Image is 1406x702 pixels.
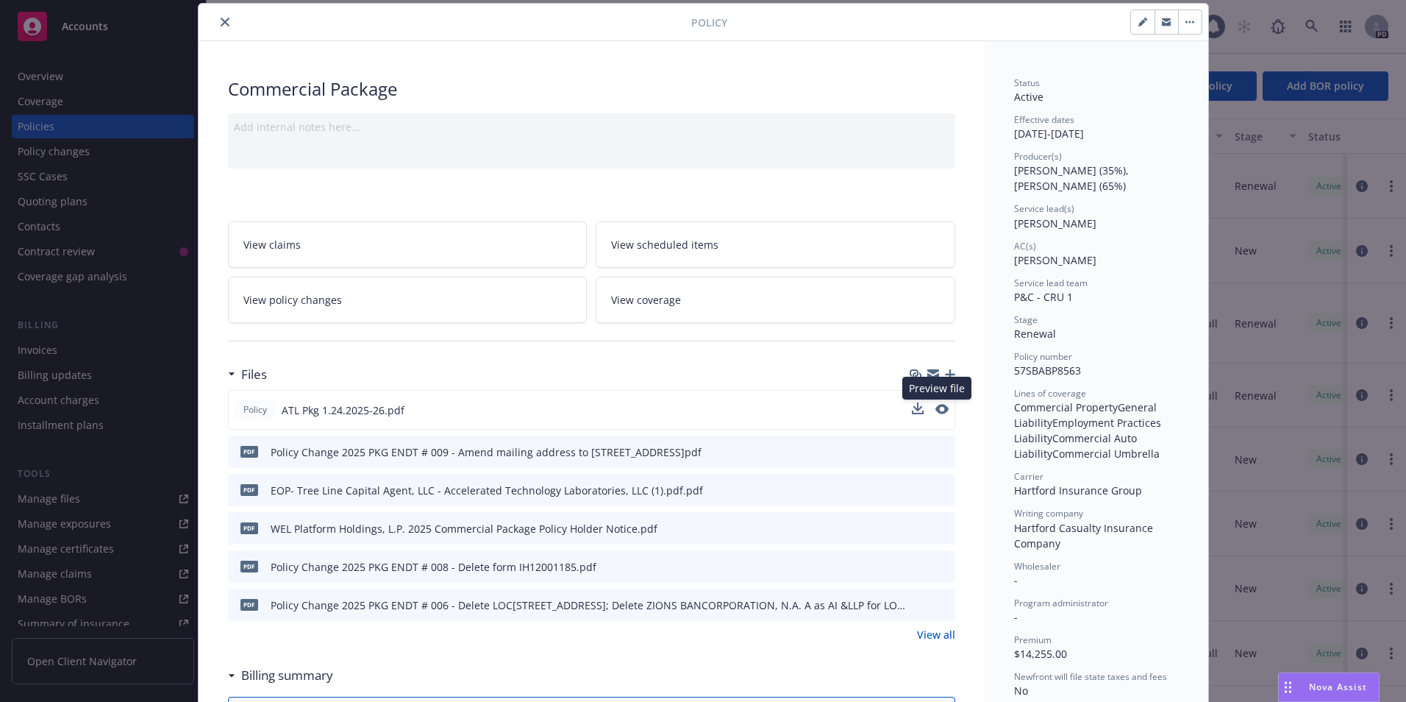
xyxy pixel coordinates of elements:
span: Status [1014,77,1040,89]
button: Nova Assist [1278,673,1380,702]
h3: Billing summary [241,666,333,685]
button: download file [913,444,924,460]
span: pdf [240,522,258,533]
span: - [1014,573,1018,587]
a: View all [917,627,955,642]
span: Service lead team [1014,277,1088,289]
button: download file [913,598,924,613]
span: ATL Pkg 1.24.2025-26.pdf [282,403,404,418]
button: download file [912,403,924,418]
a: View scheduled items [596,221,955,268]
div: EOP- Tree Line Capital Agent, LLC - Accelerated Technology Laboratories, LLC (1).pdf.pdf [271,483,703,498]
span: View claims [243,237,301,252]
span: Newfront will file state taxes and fees [1014,670,1167,683]
div: Policy Change 2025 PKG ENDT # 008 - Delete form IH12001185.pdf [271,559,596,575]
span: Carrier [1014,470,1043,483]
button: download file [913,559,924,575]
span: Policy number [1014,350,1072,363]
span: View policy changes [243,292,342,308]
button: preview file [936,559,949,575]
span: pdf [240,599,258,610]
span: Employment Practices Liability [1014,416,1164,445]
span: $14,255.00 [1014,647,1067,661]
button: download file [913,521,924,536]
span: No [1014,684,1028,698]
button: preview file [935,404,949,414]
div: Add internal notes here... [234,119,949,135]
span: Effective dates [1014,113,1074,126]
div: Billing summary [228,666,333,685]
button: preview file [935,403,949,418]
span: Policy [691,15,727,30]
span: P&C - CRU 1 [1014,290,1073,304]
span: pdf [240,561,258,572]
div: Drag to move [1279,673,1297,701]
span: Writing company [1014,507,1083,520]
div: Commercial Package [228,77,955,102]
button: preview file [936,483,949,498]
span: Stage [1014,313,1038,326]
div: Preview file [902,377,971,400]
span: Renewal [1014,327,1056,341]
a: View claims [228,221,588,268]
span: [PERSON_NAME] [1014,216,1096,230]
div: Policy Change 2025 PKG ENDT # 009 - Amend mailing address to [STREET_ADDRESS]pdf [271,444,702,460]
span: Nova Assist [1309,681,1367,693]
span: Service lead(s) [1014,202,1074,215]
span: pdf [240,484,258,495]
span: Hartford Insurance Group [1014,483,1142,497]
a: View coverage [596,277,955,323]
div: [DATE] - [DATE] [1014,113,1179,141]
span: Premium [1014,634,1052,646]
span: Commercial Auto Liability [1014,431,1140,461]
span: [PERSON_NAME] (35%), [PERSON_NAME] (65%) [1014,163,1132,193]
span: Program administrator [1014,597,1108,609]
span: Hartford Casualty Insurance Company [1014,521,1156,550]
span: Wholesaler [1014,560,1060,572]
a: View policy changes [228,277,588,323]
span: View coverage [611,292,681,308]
div: Files [228,365,267,384]
div: WEL Platform Holdings, L.P. 2025 Commercial Package Policy Holder Notice.pdf [271,521,657,536]
span: Policy [240,403,270,416]
button: preview file [936,598,949,613]
span: Commercial Property [1014,400,1118,414]
span: [PERSON_NAME] [1014,253,1096,267]
span: Lines of coverage [1014,387,1086,400]
span: General Liability [1014,400,1160,430]
span: - [1014,610,1018,624]
button: download file [913,483,924,498]
button: preview file [936,444,949,460]
span: View scheduled items [611,237,718,252]
button: preview file [936,521,949,536]
div: Policy Change 2025 PKG ENDT # 006 - Delete LOC[STREET_ADDRESS]; Delete ZIONS BANCORPORATION, N.A.... [271,598,907,613]
button: download file [912,403,924,414]
span: Commercial Umbrella [1052,447,1160,461]
span: AC(s) [1014,240,1036,252]
h3: Files [241,365,267,384]
span: Active [1014,90,1043,104]
button: close [216,13,234,31]
span: pdf [240,446,258,457]
span: 57SBABP8563 [1014,364,1081,377]
span: Producer(s) [1014,150,1062,163]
